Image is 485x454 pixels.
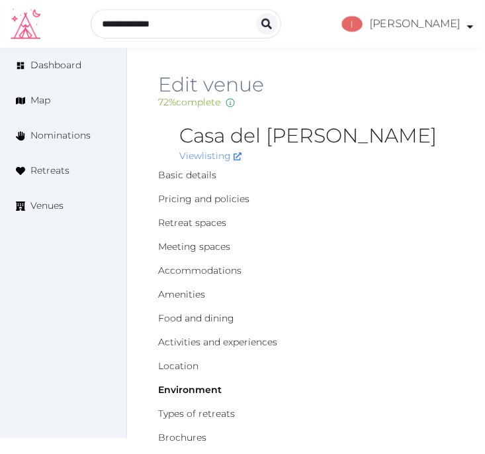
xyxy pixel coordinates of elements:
[158,241,230,253] a: Meeting spaces
[158,384,222,396] a: Environment
[179,150,242,162] a: Viewlisting
[158,408,235,420] a: Types of retreats
[158,217,226,229] a: Retreat spaces
[158,193,249,205] a: Pricing and policies
[331,16,474,32] a: [PERSON_NAME]
[30,58,81,72] span: Dashboard
[158,431,206,443] a: Brochures
[158,336,277,348] a: Activities and experiences
[158,312,234,324] a: Food and dining
[158,96,220,108] span: 72 % complete
[158,169,216,181] a: Basic details
[30,164,69,178] span: Retreats
[158,360,198,372] a: Location
[158,288,205,300] a: Amenities
[30,93,50,107] span: Map
[158,264,242,276] a: Accommodations
[158,74,454,95] h2: Edit venue
[179,125,454,146] h2: Casa del [PERSON_NAME]
[30,129,91,142] span: Nominations
[30,199,64,213] span: Venues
